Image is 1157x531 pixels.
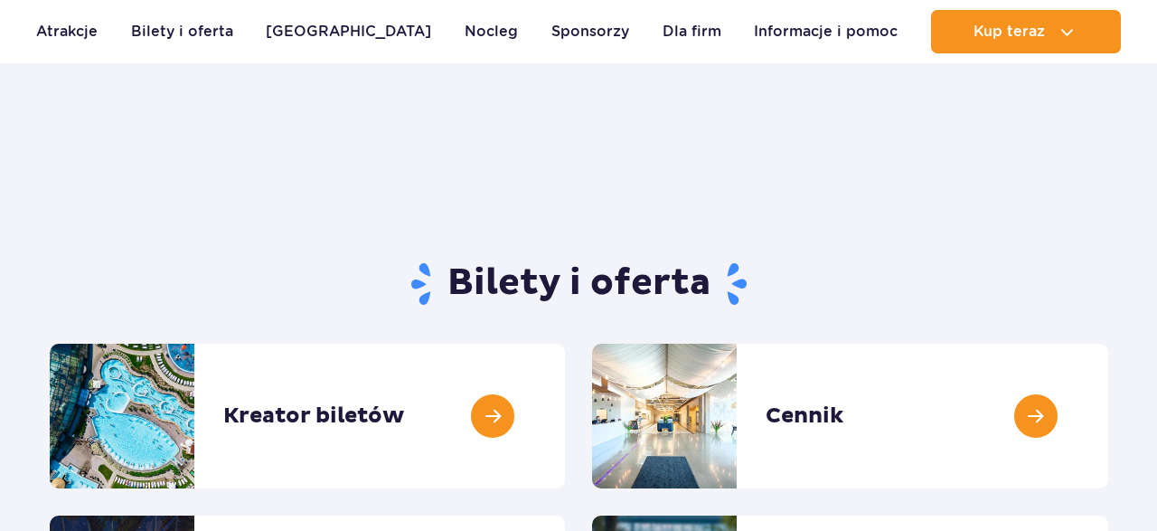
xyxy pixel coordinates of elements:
a: Dla firm [663,10,721,53]
a: Sponsorzy [551,10,629,53]
button: Kup teraz [931,10,1121,53]
span: Kup teraz [974,24,1045,40]
h1: Bilety i oferta [50,261,1108,308]
a: [GEOGRAPHIC_DATA] [266,10,431,53]
a: Bilety i oferta [131,10,233,53]
a: Atrakcje [36,10,98,53]
a: Informacje i pomoc [754,10,898,53]
a: Nocleg [465,10,518,53]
